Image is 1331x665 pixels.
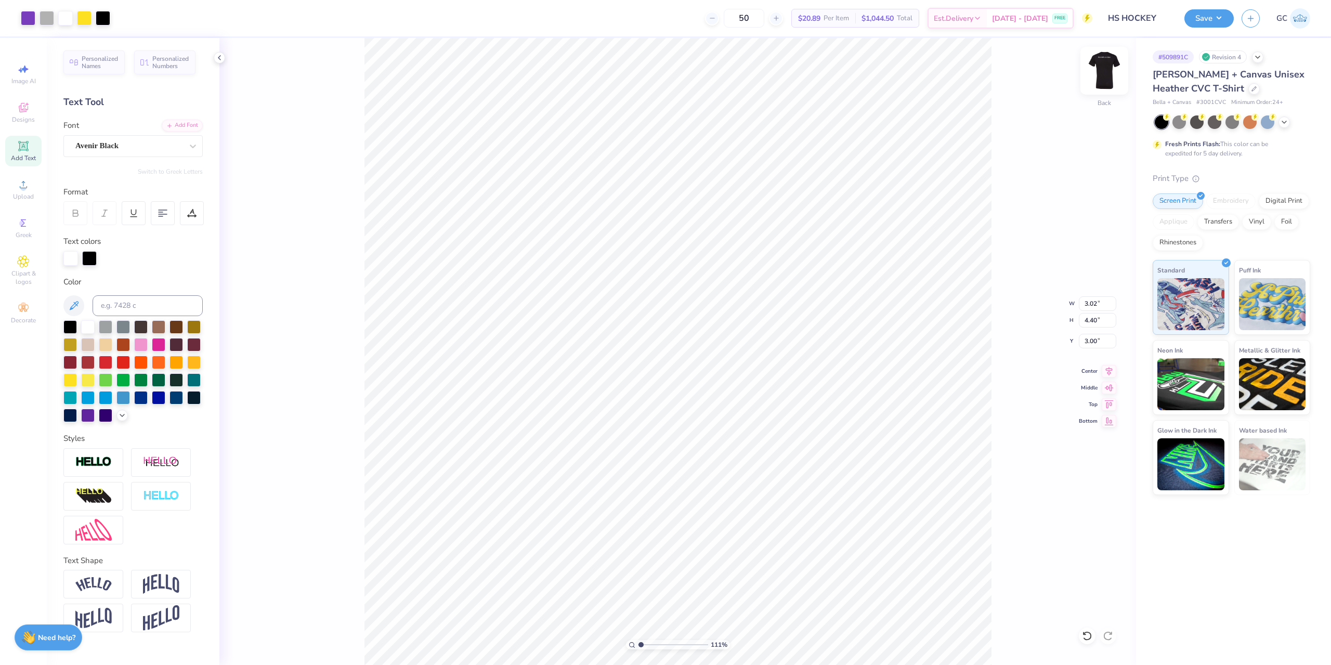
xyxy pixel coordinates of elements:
[1239,425,1287,436] span: Water based Ink
[13,192,34,201] span: Upload
[1276,8,1310,29] a: GC
[93,295,203,316] input: e.g. 7428 c
[1157,278,1224,330] img: Standard
[162,120,203,132] div: Add Font
[63,276,203,288] div: Color
[1153,214,1194,230] div: Applique
[75,608,112,628] img: Flag
[138,167,203,176] button: Switch to Greek Letters
[1259,193,1309,209] div: Digital Print
[75,488,112,504] img: 3d Illusion
[934,13,973,24] span: Est. Delivery
[1098,98,1111,108] div: Back
[1100,8,1177,29] input: Untitled Design
[1239,345,1300,356] span: Metallic & Glitter Ink
[1079,384,1098,392] span: Middle
[1157,358,1224,410] img: Neon Ink
[1084,50,1125,92] img: Back
[1196,98,1226,107] span: # 3001CVC
[1199,50,1247,63] div: Revision 4
[38,633,75,643] strong: Need help?
[1079,418,1098,425] span: Bottom
[1276,12,1287,24] span: GC
[1153,173,1310,185] div: Print Type
[992,13,1048,24] span: [DATE] - [DATE]
[16,231,32,239] span: Greek
[75,519,112,541] img: Free Distort
[1153,68,1304,95] span: [PERSON_NAME] + Canvas Unisex Heather CVC T-Shirt
[63,95,203,109] div: Text Tool
[143,456,179,469] img: Shadow
[1239,358,1306,410] img: Metallic & Glitter Ink
[1231,98,1283,107] span: Minimum Order: 24 +
[1079,401,1098,408] span: Top
[824,13,849,24] span: Per Item
[1165,140,1220,148] strong: Fresh Prints Flash:
[711,640,727,649] span: 111 %
[63,120,79,132] label: Font
[1165,139,1293,158] div: This color can be expedited for 5 day delivery.
[1274,214,1299,230] div: Foil
[1239,265,1261,276] span: Puff Ink
[143,490,179,502] img: Negative Space
[63,186,204,198] div: Format
[63,433,203,445] div: Styles
[143,605,179,631] img: Rise
[1206,193,1256,209] div: Embroidery
[1153,98,1191,107] span: Bella + Canvas
[862,13,894,24] span: $1,044.50
[63,236,101,247] label: Text colors
[1054,15,1065,22] span: FREE
[798,13,820,24] span: $20.89
[724,9,764,28] input: – –
[1153,50,1194,63] div: # 509891C
[11,154,36,162] span: Add Text
[1239,438,1306,490] img: Water based Ink
[1157,438,1224,490] img: Glow in the Dark Ink
[75,577,112,591] img: Arc
[143,574,179,594] img: Arch
[1239,278,1306,330] img: Puff Ink
[897,13,912,24] span: Total
[11,316,36,324] span: Decorate
[1157,345,1183,356] span: Neon Ink
[1157,425,1217,436] span: Glow in the Dark Ink
[1184,9,1234,28] button: Save
[75,456,112,468] img: Stroke
[152,55,189,70] span: Personalized Numbers
[1079,368,1098,375] span: Center
[5,269,42,286] span: Clipart & logos
[1157,265,1185,276] span: Standard
[82,55,119,70] span: Personalized Names
[1290,8,1310,29] img: Gerard Christopher Trorres
[11,77,36,85] span: Image AI
[63,555,203,567] div: Text Shape
[12,115,35,124] span: Designs
[1153,193,1203,209] div: Screen Print
[1153,235,1203,251] div: Rhinestones
[1197,214,1239,230] div: Transfers
[1242,214,1271,230] div: Vinyl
